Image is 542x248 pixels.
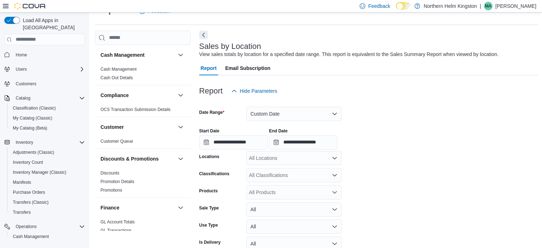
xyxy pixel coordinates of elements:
[95,105,191,117] div: Compliance
[100,155,175,162] button: Discounts & Promotions
[100,123,124,131] h3: Customer
[13,65,85,74] span: Users
[13,209,31,215] span: Transfers
[13,222,40,231] button: Operations
[199,31,208,39] button: Next
[1,50,88,60] button: Home
[7,197,88,207] button: Transfers (Classic)
[16,95,30,101] span: Catalog
[100,219,135,225] span: GL Account Totals
[20,17,85,31] span: Load All Apps in [GEOGRAPHIC_DATA]
[95,218,191,238] div: Finance
[7,167,88,177] button: Inventory Manager (Classic)
[332,189,337,195] button: Open list of options
[199,51,499,58] div: View sales totals by location for a specified date range. This report is equivalent to the Sales ...
[100,51,175,59] button: Cash Management
[100,92,175,99] button: Compliance
[199,188,218,194] label: Products
[199,42,261,51] h3: Sales by Location
[16,224,37,229] span: Operations
[199,110,224,115] label: Date Range
[100,75,133,80] a: Cash Out Details
[1,79,88,89] button: Customers
[10,158,46,167] a: Inventory Count
[7,103,88,113] button: Classification (Classic)
[396,2,411,10] input: Dark Mode
[100,155,159,162] h3: Discounts & Promotions
[246,107,342,121] button: Custom Date
[100,188,122,193] a: Promotions
[100,107,171,112] a: OCS Transaction Submission Details
[269,135,337,150] input: Press the down key to open a popover containing a calendar.
[10,178,85,187] span: Manifests
[14,2,46,10] img: Cova
[246,219,342,234] button: All
[240,87,277,95] span: Hide Parameters
[10,158,85,167] span: Inventory Count
[100,204,175,211] button: Finance
[13,65,30,74] button: Users
[13,51,30,59] a: Home
[495,2,536,10] p: [PERSON_NAME]
[100,170,119,176] span: Discounts
[100,187,122,193] span: Promotions
[1,93,88,103] button: Catalog
[10,188,48,197] a: Purchase Orders
[16,140,33,145] span: Inventory
[7,157,88,167] button: Inventory Count
[95,65,191,85] div: Cash Management
[199,171,229,177] label: Classifications
[13,115,52,121] span: My Catalog (Classic)
[10,232,85,241] span: Cash Management
[100,204,119,211] h3: Finance
[16,66,27,72] span: Users
[1,137,88,147] button: Inventory
[199,154,220,160] label: Locations
[10,124,85,132] span: My Catalog (Beta)
[100,228,131,233] a: GL Transactions
[100,139,133,144] a: Customer Queue
[176,203,185,212] button: Finance
[13,199,48,205] span: Transfers (Classic)
[13,189,45,195] span: Purchase Orders
[100,92,129,99] h3: Compliance
[424,2,477,10] p: Northern Helm Kingston
[484,2,492,10] div: Mike Allan
[199,222,218,228] label: Use Type
[10,148,57,157] a: Adjustments (Classic)
[13,79,85,88] span: Customers
[100,75,133,81] span: Cash Out Details
[13,234,49,239] span: Cash Management
[95,169,191,197] div: Discounts & Promotions
[13,94,85,102] span: Catalog
[10,114,55,122] a: My Catalog (Classic)
[1,64,88,74] button: Users
[10,148,85,157] span: Adjustments (Classic)
[100,67,136,72] a: Cash Management
[199,205,219,211] label: Sale Type
[13,169,66,175] span: Inventory Manager (Classic)
[13,222,85,231] span: Operations
[199,135,268,150] input: Press the down key to open a popover containing a calendar.
[100,179,134,184] a: Promotion Details
[368,2,390,10] span: Feedback
[176,91,185,100] button: Compliance
[13,125,47,131] span: My Catalog (Beta)
[13,105,56,111] span: Classification (Classic)
[199,87,223,95] h3: Report
[199,128,220,134] label: Start Date
[7,187,88,197] button: Purchase Orders
[10,104,85,112] span: Classification (Classic)
[7,147,88,157] button: Adjustments (Classic)
[10,168,85,177] span: Inventory Manager (Classic)
[10,232,52,241] a: Cash Management
[176,155,185,163] button: Discounts & Promotions
[100,123,175,131] button: Customer
[10,114,85,122] span: My Catalog (Classic)
[16,81,36,87] span: Customers
[100,219,135,224] a: GL Account Totals
[13,160,43,165] span: Inventory Count
[10,168,69,177] a: Inventory Manager (Classic)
